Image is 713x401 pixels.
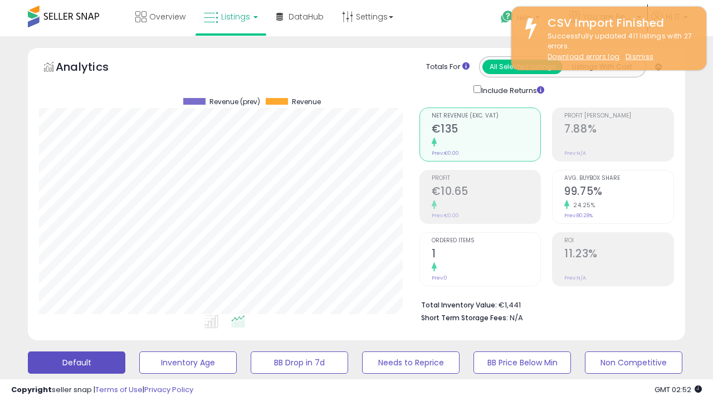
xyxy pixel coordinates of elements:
h2: 99.75% [564,185,673,200]
small: 24.25% [569,201,595,209]
div: CSV Import Finished [539,15,698,31]
i: Get Help [500,10,514,24]
small: Prev: €0.00 [432,150,459,157]
span: Avg. Buybox Share [564,175,673,182]
u: Dismiss [626,52,653,61]
h5: Analytics [56,59,130,77]
span: Overview [149,11,185,22]
span: Profit [432,175,541,182]
span: 2025-09-12 02:52 GMT [655,384,702,395]
span: Revenue [292,98,321,106]
span: Net Revenue (Exc. VAT) [432,113,541,119]
button: Needs to Reprice [362,351,460,374]
small: Prev: 0 [432,275,447,281]
a: Terms of Use [95,384,143,395]
strong: Copyright [11,384,52,395]
button: Non Competitive [585,351,682,374]
div: Include Returns [465,83,557,96]
small: Prev: €0.00 [432,212,459,219]
span: DataHub [289,11,324,22]
b: Short Term Storage Fees: [421,313,508,322]
span: Ordered Items [432,238,541,244]
b: Total Inventory Value: [421,300,497,310]
button: BB Drop in 7d [251,351,348,374]
button: Inventory Age [139,351,237,374]
span: Listings [221,11,250,22]
h2: €135 [432,123,541,138]
a: Help [492,2,559,36]
a: Privacy Policy [144,384,193,395]
h2: 7.88% [564,123,673,138]
li: €1,441 [421,297,666,311]
h2: €10.65 [432,185,541,200]
span: N/A [510,312,523,323]
small: Prev: N/A [564,150,586,157]
div: Successfully updated 411 listings with 27 errors. [539,31,698,62]
small: Prev: 80.28% [564,212,593,219]
span: Profit [PERSON_NAME] [564,113,673,119]
div: seller snap | | [11,385,193,395]
h2: 1 [432,247,541,262]
button: All Selected Listings [482,60,563,74]
button: BB Price Below Min [473,351,571,374]
span: Revenue (prev) [209,98,260,106]
small: Prev: N/A [564,275,586,281]
span: ROI [564,238,673,244]
h2: 11.23% [564,247,673,262]
a: Download errors log [548,52,619,61]
div: Totals For [426,62,470,72]
button: Default [28,351,125,374]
